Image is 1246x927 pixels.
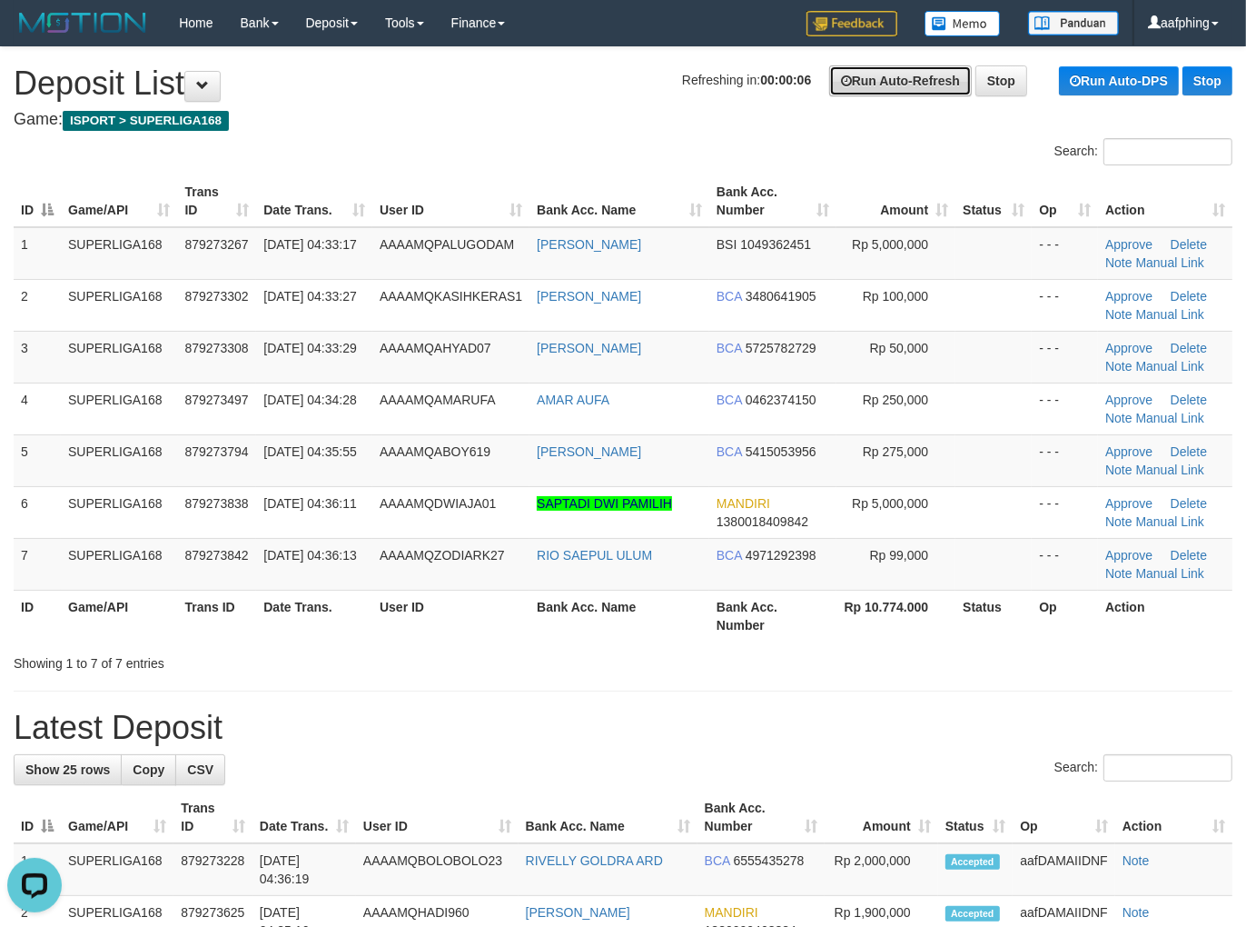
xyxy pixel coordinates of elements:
span: AAAAMQAHYAD07 [380,341,491,355]
span: Copy 5725782729 to clipboard [746,341,816,355]
th: User ID [372,590,529,642]
a: Manual Link [1136,463,1205,477]
span: 879273838 [185,496,249,511]
td: SUPERLIGA168 [61,486,178,538]
span: Copy 6555435278 to clipboard [734,853,805,868]
td: 3 [14,331,61,383]
input: Search: [1103,754,1232,782]
a: Approve [1105,548,1152,563]
span: BCA [717,444,742,459]
span: CSV [187,763,213,777]
th: Op [1032,590,1098,642]
td: SUPERLIGA168 [61,227,178,280]
td: 5 [14,434,61,486]
a: Stop [975,65,1027,96]
a: Approve [1105,496,1152,511]
span: Copy 0462374150 to clipboard [746,393,816,407]
a: Run Auto-DPS [1059,66,1179,95]
span: [DATE] 04:36:11 [263,496,356,511]
h4: Game: [14,111,1232,129]
td: - - - [1032,279,1098,331]
td: Rp 2,000,000 [825,843,938,896]
td: SUPERLIGA168 [61,331,178,383]
span: BSI [717,237,737,252]
span: Accepted [945,906,1000,922]
a: Manual Link [1136,411,1205,425]
a: Note [1105,359,1132,374]
a: Note [1105,255,1132,270]
a: RIVELLY GOLDRA ARD [526,853,663,868]
span: BCA [717,341,742,355]
th: Date Trans.: activate to sort column ascending [256,175,372,227]
a: Run Auto-Refresh [829,65,972,96]
span: MANDIRI [705,905,758,920]
a: [PERSON_NAME] [537,289,641,304]
button: Open LiveChat chat widget [7,7,62,62]
span: Rp 100,000 [863,289,928,304]
td: 1 [14,843,61,896]
span: Show 25 rows [25,763,110,777]
td: SUPERLIGA168 [61,434,178,486]
a: Delete [1171,341,1207,355]
th: Game/API: activate to sort column ascending [61,792,173,843]
td: 1 [14,227,61,280]
img: MOTION_logo.png [14,9,152,36]
span: MANDIRI [717,496,770,511]
th: Action [1098,590,1232,642]
th: Date Trans.: activate to sort column ascending [252,792,356,843]
th: Action: activate to sort column ascending [1098,175,1232,227]
th: User ID: activate to sort column ascending [372,175,529,227]
img: Feedback.jpg [806,11,897,36]
th: Bank Acc. Number: activate to sort column ascending [697,792,825,843]
td: 4 [14,383,61,434]
th: Trans ID: activate to sort column ascending [178,175,257,227]
span: Rp 250,000 [863,393,928,407]
a: Approve [1105,444,1152,459]
div: Showing 1 to 7 of 7 entries [14,647,506,673]
span: Accepted [945,854,1000,870]
span: [DATE] 04:35:55 [263,444,356,459]
a: Note [1105,307,1132,322]
a: Approve [1105,289,1152,304]
a: Manual Link [1136,307,1205,322]
span: BCA [717,393,742,407]
span: BCA [705,853,730,868]
span: Refreshing in: [682,73,811,87]
span: 879273302 [185,289,249,304]
a: [PERSON_NAME] [537,444,641,459]
span: Copy [133,763,164,777]
a: Delete [1171,496,1207,511]
th: Bank Acc. Number: activate to sort column ascending [709,175,836,227]
a: Copy [121,754,176,785]
th: Game/API: activate to sort column ascending [61,175,178,227]
a: SAPTADI DWI PAMILIH [537,496,672,511]
td: SUPERLIGA168 [61,383,178,434]
a: Manual Link [1136,566,1205,581]
strong: 00:00:06 [760,73,811,87]
img: panduan.png [1028,11,1119,35]
a: AMAR AUFA [537,393,609,407]
span: 879273794 [185,444,249,459]
a: Stop [1182,66,1232,95]
span: AAAAMQABOY619 [380,444,490,459]
th: Status: activate to sort column ascending [938,792,1014,843]
a: Note [1105,463,1132,477]
a: Delete [1171,393,1207,407]
span: AAAAMQKASIHKERAS1 [380,289,522,304]
th: Action: activate to sort column ascending [1115,792,1232,843]
span: Rp 5,000,000 [852,496,928,511]
span: Copy 3480641905 to clipboard [746,289,816,304]
span: Rp 50,000 [870,341,929,355]
a: Note [1105,411,1132,425]
td: 6 [14,486,61,538]
span: Rp 275,000 [863,444,928,459]
th: ID: activate to sort column descending [14,175,61,227]
td: 2 [14,279,61,331]
span: AAAAMQZODIARK27 [380,548,505,563]
th: Trans ID [178,590,257,642]
a: RIO SAEPUL ULUM [537,548,652,563]
th: Amount: activate to sort column ascending [836,175,956,227]
td: SUPERLIGA168 [61,279,178,331]
th: Rp 10.774.000 [836,590,956,642]
a: Approve [1105,341,1152,355]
